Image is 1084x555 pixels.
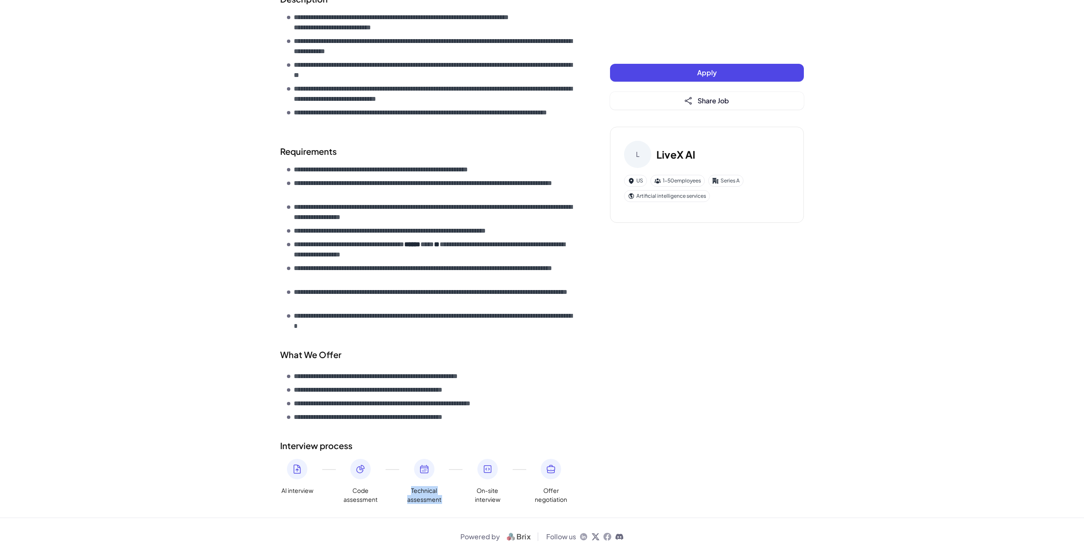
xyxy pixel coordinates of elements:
[610,64,804,82] button: Apply
[624,190,710,202] div: Artificial intelligence services
[610,92,804,110] button: Share Job
[280,439,576,452] h2: Interview process
[460,532,500,542] span: Powered by
[534,486,568,504] span: Offer negotiation
[407,486,441,504] span: Technical assessment
[471,486,505,504] span: On-site interview
[650,175,705,187] div: 1-50 employees
[656,147,695,162] h3: LiveX AI
[281,486,313,495] span: AI interview
[280,145,576,158] h2: Requirements
[280,348,576,361] div: What We Offer
[546,532,576,542] span: Follow us
[698,96,729,105] span: Share Job
[624,175,647,187] div: US
[343,486,377,504] span: Code assessment
[708,175,743,187] div: Series A
[697,68,717,77] span: Apply
[624,141,651,168] div: L
[503,532,534,542] img: logo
